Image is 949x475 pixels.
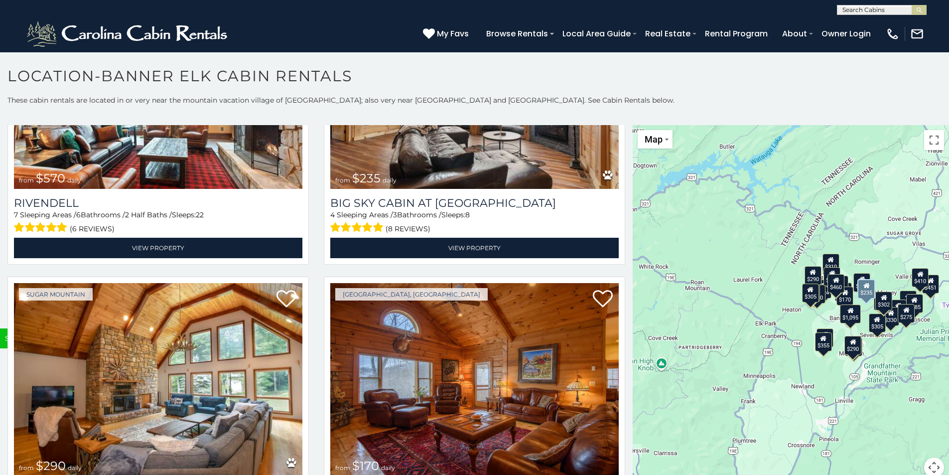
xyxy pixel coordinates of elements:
[640,25,695,42] a: Real Estate
[386,222,430,235] span: (8 reviews)
[923,274,940,293] div: $451
[383,176,397,184] span: daily
[805,266,821,285] div: $290
[593,289,613,310] a: Add to favorites
[393,210,397,219] span: 3
[840,305,861,323] div: $1,095
[809,285,825,304] div: $250
[335,288,488,301] a: [GEOGRAPHIC_DATA], [GEOGRAPHIC_DATA]
[854,273,871,292] div: $235
[465,210,470,219] span: 8
[886,27,900,41] img: phone-regular-white.png
[36,459,66,473] span: $290
[14,210,18,219] span: 7
[874,292,891,311] div: $275
[883,307,900,326] div: $330
[330,196,619,210] h3: Big Sky Cabin at Monteagle
[68,464,82,472] span: daily
[335,176,350,184] span: from
[330,210,335,219] span: 4
[814,280,831,299] div: $424
[824,267,841,286] div: $535
[196,210,204,219] span: 22
[25,19,232,49] img: White-1-2.png
[845,335,862,354] div: $290
[645,134,663,145] span: Map
[14,238,302,258] a: View Property
[845,337,862,356] div: $350
[67,176,81,184] span: daily
[36,171,65,185] span: $570
[858,279,876,299] div: $235
[912,268,929,287] div: $410
[557,25,636,42] a: Local Area Guide
[777,25,812,42] a: About
[876,291,893,310] div: $302
[19,288,93,301] a: Sugar Mountain
[437,27,469,40] span: My Favs
[815,332,832,351] div: $355
[423,27,471,40] a: My Favs
[828,274,845,293] div: $460
[70,222,115,235] span: (6 reviews)
[276,289,296,310] a: Add to favorites
[906,294,923,313] div: $485
[924,130,944,150] button: Toggle fullscreen view
[910,27,924,41] img: mail-regular-white.png
[335,464,350,472] span: from
[816,25,876,42] a: Owner Login
[837,286,854,305] div: $170
[352,171,381,185] span: $235
[14,210,302,235] div: Sleeping Areas / Bathrooms / Sleeps:
[19,464,34,472] span: from
[125,210,172,219] span: 2 Half Baths /
[481,25,553,42] a: Browse Rentals
[352,459,379,473] span: $170
[700,25,773,42] a: Rental Program
[330,196,619,210] a: Big Sky Cabin at [GEOGRAPHIC_DATA]
[890,299,907,318] div: $400
[14,196,302,210] a: Rivendell
[898,304,915,322] div: $275
[817,328,834,347] div: $225
[869,313,886,332] div: $305
[381,464,395,472] span: daily
[330,210,619,235] div: Sleeping Areas / Bathrooms / Sleeps:
[822,253,839,272] div: $310
[802,284,819,303] div: $305
[900,290,917,309] div: $400
[76,210,81,219] span: 6
[638,130,673,149] button: Change map style
[330,238,619,258] a: View Property
[19,176,34,184] span: from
